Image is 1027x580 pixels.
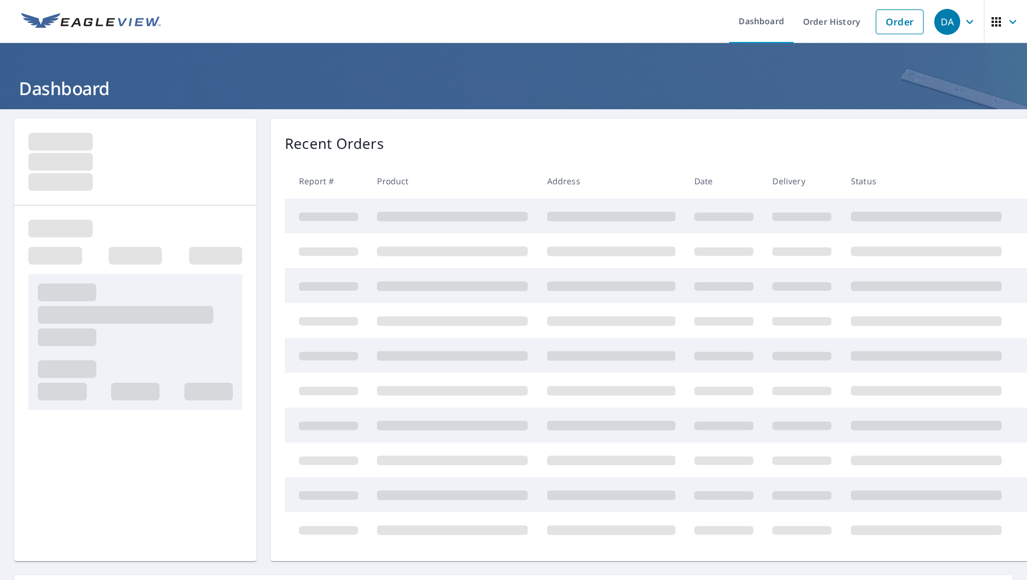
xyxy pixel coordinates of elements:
h1: Dashboard [14,76,1013,100]
th: Status [841,164,1011,198]
img: EV Logo [21,13,161,31]
p: Recent Orders [285,133,384,154]
th: Address [538,164,685,198]
a: Order [876,9,924,34]
div: DA [934,9,960,35]
th: Product [368,164,537,198]
th: Report # [285,164,368,198]
th: Delivery [763,164,841,198]
th: Date [685,164,763,198]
